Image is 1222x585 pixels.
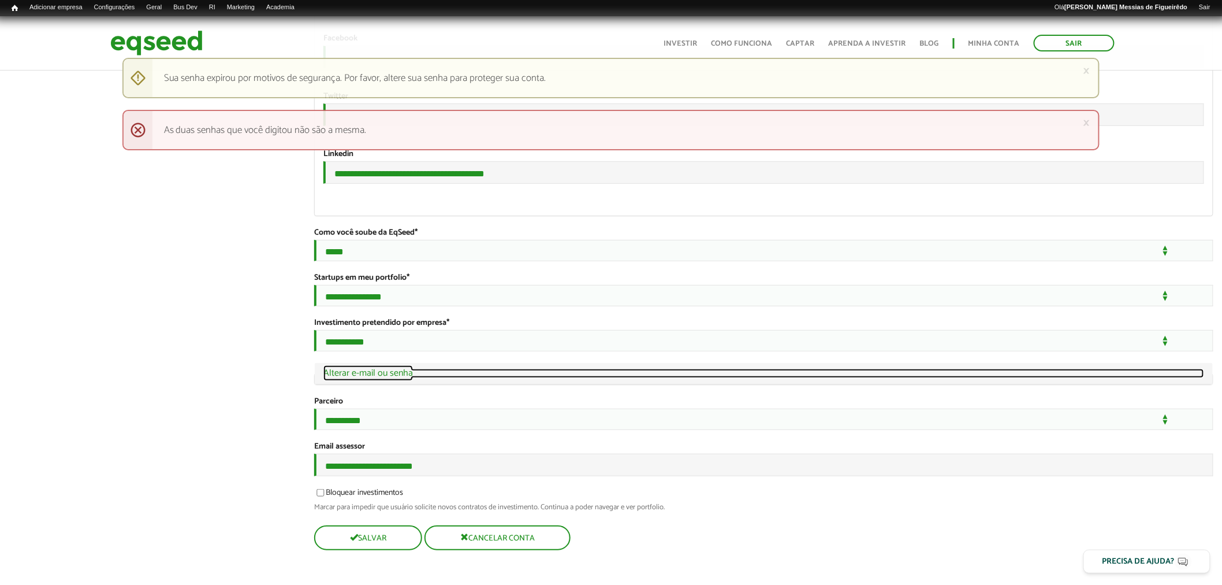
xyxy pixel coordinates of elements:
[310,489,331,497] input: Bloquear investimentos
[122,110,1100,150] div: As duas senhas que você digitou não são a mesma.
[140,3,167,12] a: Geral
[1064,3,1187,10] strong: [PERSON_NAME] Messias de Figueirêdo
[88,3,141,12] a: Configurações
[314,443,365,451] label: Email assessor
[122,58,1100,98] div: Sua senha expirou por motivos de segurança. Por favor, altere sua senha para proteger sua conta.
[1034,35,1115,51] a: Sair
[787,40,815,47] a: Captar
[968,40,1020,47] a: Minha conta
[415,226,418,239] span: Este campo é obrigatório.
[314,319,449,327] label: Investimento pretendido por empresa
[829,40,906,47] a: Aprenda a investir
[314,274,409,282] label: Startups em meu portfolio
[314,525,422,550] button: Salvar
[314,503,1213,511] div: Marcar para impedir que usuário solicite novos contratos de investimento. Continua a poder navega...
[221,3,260,12] a: Marketing
[314,489,403,501] label: Bloquear investimentos
[1049,3,1193,12] a: Olá[PERSON_NAME] Messias de Figueirêdo
[314,398,343,406] label: Parceiro
[260,3,300,12] a: Academia
[407,271,409,284] span: Este campo é obrigatório.
[12,4,18,12] span: Início
[314,229,418,237] label: Como você soube da EqSeed
[323,369,1204,378] a: Alterar e-mail ou senha
[1083,65,1090,77] a: ×
[24,3,88,12] a: Adicionar empresa
[6,3,24,14] a: Início
[167,3,203,12] a: Bus Dev
[920,40,939,47] a: Blog
[446,316,449,329] span: Este campo é obrigatório.
[110,28,203,58] img: EqSeed
[203,3,221,12] a: RI
[711,40,773,47] a: Como funciona
[424,525,571,550] button: Cancelar conta
[1083,117,1090,129] a: ×
[664,40,698,47] a: Investir
[1193,3,1216,12] a: Sair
